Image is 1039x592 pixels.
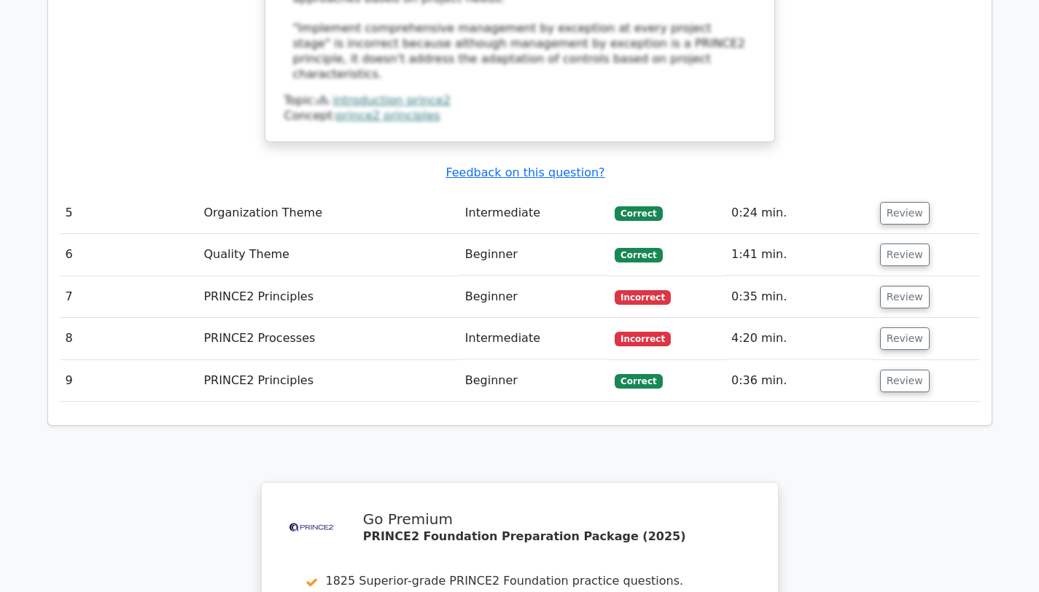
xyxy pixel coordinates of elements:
div: Concept: [284,109,755,124]
a: introduction prince2 [332,93,451,107]
td: 9 [60,360,198,402]
button: Review [880,370,930,392]
span: Incorrect [615,332,671,346]
td: 7 [60,276,198,318]
a: Feedback on this question? [445,165,604,179]
button: Review [880,286,930,308]
td: Organization Theme [198,192,459,234]
td: PRINCE2 Processes [198,318,459,359]
span: Correct [615,206,662,221]
span: Correct [615,374,662,389]
td: 6 [60,234,198,276]
span: Correct [615,248,662,262]
a: prince2 principles [336,109,440,122]
button: Review [880,202,930,225]
td: Intermediate [459,192,609,234]
td: PRINCE2 Principles [198,276,459,318]
button: Review [880,244,930,266]
td: PRINCE2 Principles [198,360,459,402]
td: 4:20 min. [725,318,874,359]
div: Topic: [284,93,755,109]
td: Beginner [459,276,609,318]
button: Review [880,327,930,350]
td: 1:41 min. [725,234,874,276]
td: Intermediate [459,318,609,359]
td: 0:35 min. [725,276,874,318]
span: Incorrect [615,290,671,305]
td: Quality Theme [198,234,459,276]
td: 0:36 min. [725,360,874,402]
td: 8 [60,318,198,359]
td: 5 [60,192,198,234]
td: Beginner [459,234,609,276]
td: 0:24 min. [725,192,874,234]
td: Beginner [459,360,609,402]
